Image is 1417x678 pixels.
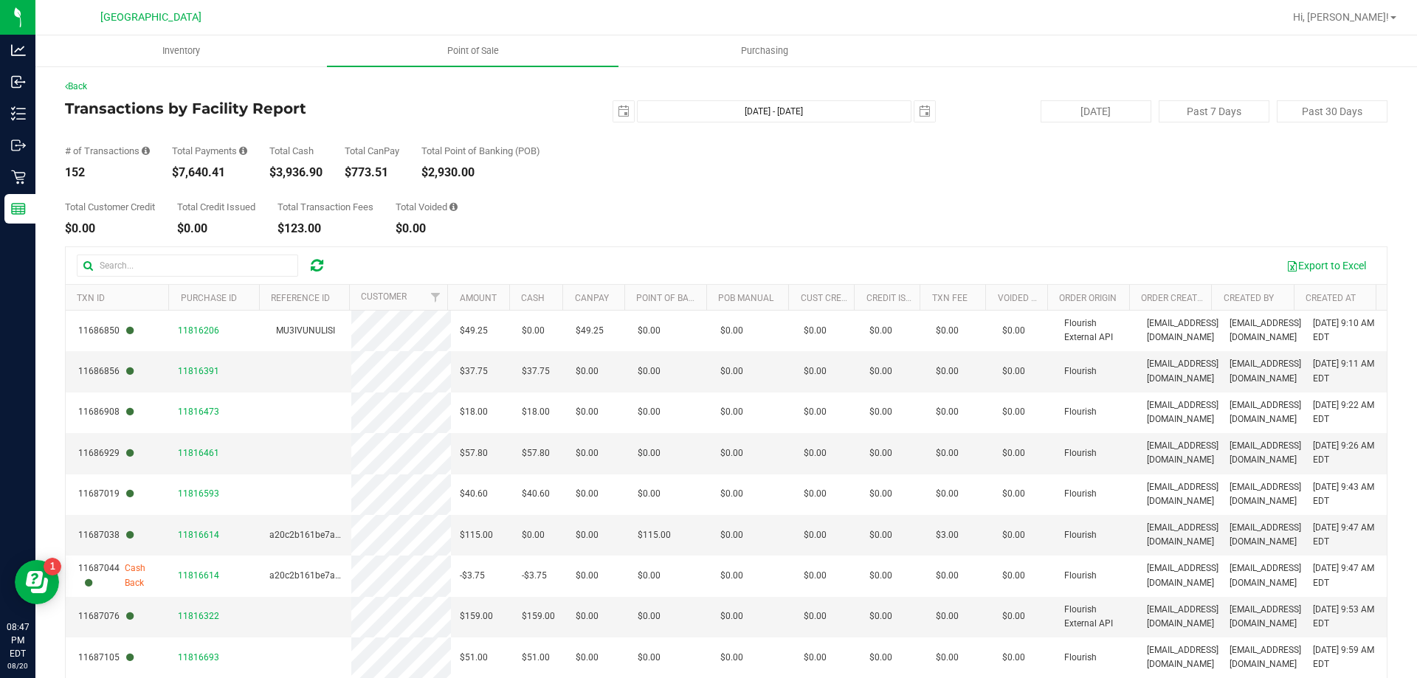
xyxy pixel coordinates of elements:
[177,223,255,235] div: $0.00
[269,146,323,156] div: Total Cash
[869,487,892,501] span: $0.00
[345,167,399,179] div: $773.51
[1064,405,1097,419] span: Flourish
[327,35,618,66] a: Point of Sale
[1002,405,1025,419] span: $0.00
[77,255,298,277] input: Search...
[869,324,892,338] span: $0.00
[1313,521,1378,549] span: [DATE] 9:47 AM EDT
[142,44,220,58] span: Inventory
[460,324,488,338] span: $49.25
[936,446,959,460] span: $0.00
[178,448,219,458] span: 11816461
[804,609,827,623] span: $0.00
[460,487,488,501] span: $40.60
[1064,569,1097,583] span: Flourish
[178,611,219,621] span: 11816322
[801,293,855,303] a: Cust Credit
[1141,293,1221,303] a: Order Created By
[172,146,247,156] div: Total Payments
[239,146,247,156] i: Sum of all successful, non-voided payment transaction amounts, excluding tips and transaction fees.
[1002,446,1025,460] span: $0.00
[576,569,599,583] span: $0.00
[576,651,599,665] span: $0.00
[1230,561,1301,589] span: [EMAIL_ADDRESS][DOMAIN_NAME]
[11,170,26,184] inline-svg: Retail
[78,561,125,589] span: 11687044
[1313,316,1378,345] span: [DATE] 9:10 AM EDT
[460,446,488,460] span: $57.80
[276,325,335,336] span: MU3IVUNULISI
[1002,609,1025,623] span: $0.00
[869,446,892,460] span: $0.00
[1147,480,1218,508] span: [EMAIL_ADDRESS][DOMAIN_NAME]
[869,651,892,665] span: $0.00
[11,75,26,89] inline-svg: Inbound
[421,167,540,179] div: $2,930.00
[1147,398,1218,426] span: [EMAIL_ADDRESS][DOMAIN_NAME]
[522,364,550,378] span: $37.75
[142,146,150,156] i: Count of all successful payment transactions, possibly including voids, refunds, and cash-back fr...
[638,446,661,460] span: $0.00
[177,202,255,212] div: Total Credit Issued
[521,293,545,303] a: Cash
[77,293,105,303] a: TXN ID
[869,364,892,378] span: $0.00
[178,652,219,663] span: 11816693
[1230,521,1301,549] span: [EMAIL_ADDRESS][DOMAIN_NAME]
[178,530,219,540] span: 11816614
[1147,316,1218,345] span: [EMAIL_ADDRESS][DOMAIN_NAME]
[869,609,892,623] span: $0.00
[1313,439,1378,467] span: [DATE] 9:26 AM EDT
[576,446,599,460] span: $0.00
[423,285,447,310] a: Filter
[1147,603,1218,631] span: [EMAIL_ADDRESS][DOMAIN_NAME]
[11,201,26,216] inline-svg: Reports
[720,528,743,542] span: $0.00
[618,35,910,66] a: Purchasing
[1002,364,1025,378] span: $0.00
[638,528,671,542] span: $115.00
[78,609,134,623] span: 11687076
[522,405,550,419] span: $18.00
[269,167,323,179] div: $3,936.90
[638,364,661,378] span: $0.00
[638,405,661,419] span: $0.00
[1293,11,1389,23] span: Hi, [PERSON_NAME]!
[522,569,547,583] span: -$3.75
[804,528,827,542] span: $0.00
[65,100,506,117] h4: Transactions by Facility Report
[178,407,219,417] span: 11816473
[178,488,219,499] span: 11816593
[178,325,219,336] span: 11816206
[1313,643,1378,671] span: [DATE] 9:59 AM EDT
[522,487,550,501] span: $40.60
[277,223,373,235] div: $123.00
[575,293,609,303] a: CanPay
[1002,528,1025,542] span: $0.00
[720,364,743,378] span: $0.00
[1306,293,1356,303] a: Created At
[11,106,26,121] inline-svg: Inventory
[804,405,827,419] span: $0.00
[1230,439,1301,467] span: [EMAIL_ADDRESS][DOMAIN_NAME]
[576,487,599,501] span: $0.00
[613,101,634,122] span: select
[1059,293,1117,303] a: Order Origin
[78,324,134,338] span: 11686850
[638,609,661,623] span: $0.00
[1277,100,1387,122] button: Past 30 Days
[460,293,497,303] a: Amount
[181,293,237,303] a: Purchase ID
[361,291,407,302] a: Customer
[178,570,219,581] span: 11816614
[1230,357,1301,385] span: [EMAIL_ADDRESS][DOMAIN_NAME]
[720,446,743,460] span: $0.00
[65,202,155,212] div: Total Customer Credit
[522,609,555,623] span: $159.00
[720,569,743,583] span: $0.00
[932,293,968,303] a: Txn Fee
[1147,357,1218,385] span: [EMAIL_ADDRESS][DOMAIN_NAME]
[1064,603,1129,631] span: Flourish External API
